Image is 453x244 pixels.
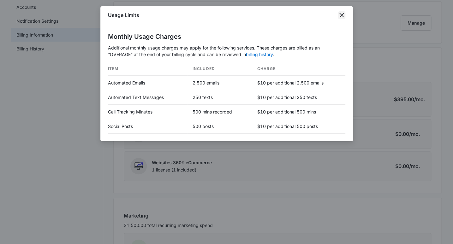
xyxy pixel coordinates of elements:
[338,11,345,19] button: close
[108,76,188,90] td: Automated Emails
[252,90,345,105] td: $10 per additional 250 texts
[187,62,252,76] th: Included
[187,90,252,105] td: 250 texts
[108,62,188,76] th: Item
[108,32,345,41] h2: Monthly Usage Charges
[252,62,345,76] th: Charge
[108,11,139,19] h1: Usage Limits
[108,105,188,119] td: Call Tracking Minutes
[252,76,345,90] td: $10 per additional 2,500 emails
[246,52,273,57] a: billing history
[108,44,345,58] p: Additional monthly usage charges may apply for the following services. These charges are billed a...
[252,105,345,119] td: $10 per additional 500 mins
[252,119,345,134] td: $10 per additional 500 posts
[187,105,252,119] td: 500 mins recorded
[187,119,252,134] td: 500 posts
[108,119,188,134] td: Social Posts
[187,76,252,90] td: 2,500 emails
[108,90,188,105] td: Automated Text Messages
